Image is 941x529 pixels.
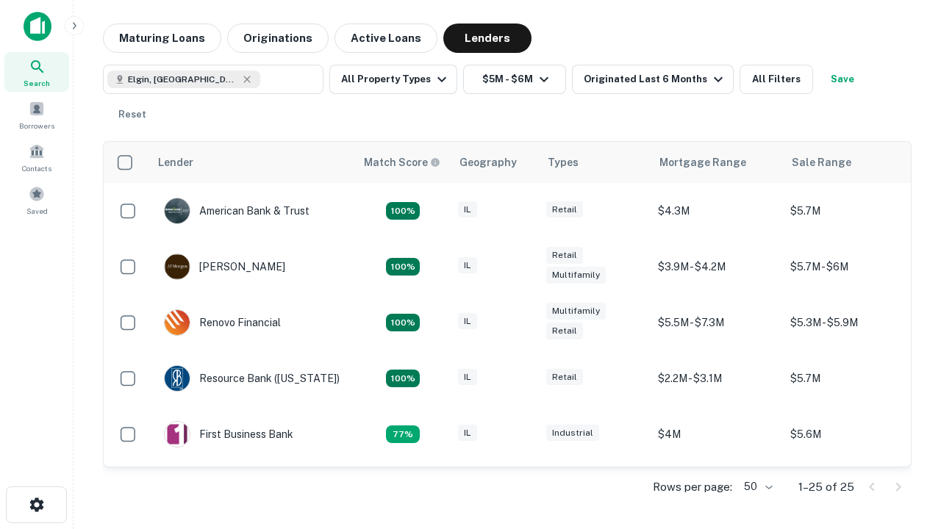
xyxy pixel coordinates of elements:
button: All Filters [740,65,813,94]
a: Contacts [4,137,69,177]
th: Capitalize uses an advanced AI algorithm to match your search with the best lender. The match sco... [355,142,451,183]
td: $4.3M [651,183,783,239]
td: $4M [651,406,783,462]
div: Retail [546,369,583,386]
span: Borrowers [19,120,54,132]
div: Retail [546,201,583,218]
th: Lender [149,142,355,183]
a: Saved [4,180,69,220]
span: Search [24,77,50,89]
div: Matching Properties: 3, hasApolloMatch: undefined [386,425,420,443]
button: Originations [227,24,329,53]
h6: Match Score [364,154,437,170]
div: Geography [459,154,517,171]
th: Types [539,142,651,183]
div: Multifamily [546,267,606,284]
p: Rows per page: [653,478,732,496]
span: Elgin, [GEOGRAPHIC_DATA], [GEOGRAPHIC_DATA] [128,73,238,86]
div: IL [458,369,477,386]
div: Renovo Financial [164,309,281,336]
th: Geography [451,142,539,183]
td: $5.5M - $7.3M [651,295,783,350]
div: Retail [546,247,583,264]
div: Originated Last 6 Months [584,71,727,88]
button: Active Loans [334,24,437,53]
img: picture [165,422,190,447]
button: $5M - $6M [463,65,566,94]
div: Matching Properties: 4, hasApolloMatch: undefined [386,314,420,331]
img: capitalize-icon.png [24,12,51,41]
div: Retail [546,323,583,339]
div: Matching Properties: 7, hasApolloMatch: undefined [386,202,420,220]
span: Contacts [22,162,51,174]
img: picture [165,366,190,391]
td: $3.1M [651,462,783,518]
th: Sale Range [783,142,915,183]
td: $5.1M [783,462,915,518]
div: Resource Bank ([US_STATE]) [164,365,340,392]
td: $2.2M - $3.1M [651,350,783,406]
div: Matching Properties: 4, hasApolloMatch: undefined [386,370,420,387]
div: IL [458,201,477,218]
button: Save your search to get updates of matches that match your search criteria. [819,65,866,94]
img: picture [165,198,190,223]
div: Types [548,154,579,171]
div: [PERSON_NAME] [164,253,285,280]
p: 1–25 of 25 [798,478,854,496]
button: All Property Types [329,65,457,94]
td: $5.7M [783,183,915,239]
th: Mortgage Range [651,142,783,183]
div: IL [458,257,477,274]
button: Originated Last 6 Months [572,65,734,94]
div: 50 [738,476,775,497]
div: Matching Properties: 4, hasApolloMatch: undefined [386,258,420,276]
div: IL [458,313,477,330]
td: $5.3M - $5.9M [783,295,915,350]
button: Lenders [443,24,532,53]
td: $5.7M [783,350,915,406]
div: American Bank & Trust [164,198,310,224]
div: Capitalize uses an advanced AI algorithm to match your search with the best lender. The match sco... [364,154,440,170]
td: $5.7M - $6M [783,239,915,295]
div: Lender [158,154,193,171]
td: $5.6M [783,406,915,462]
div: IL [458,425,477,442]
a: Borrowers [4,95,69,134]
a: Search [4,52,69,92]
div: Mortgage Range [659,154,746,171]
button: Reset [109,100,156,129]
span: Saved [26,205,48,217]
div: Multifamily [546,303,606,320]
td: $3.9M - $4.2M [651,239,783,295]
div: Industrial [546,425,599,442]
div: First Business Bank [164,421,293,447]
img: picture [165,254,190,279]
img: picture [165,310,190,335]
div: Sale Range [792,154,851,171]
button: Maturing Loans [103,24,221,53]
iframe: Chat Widget [867,364,941,435]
